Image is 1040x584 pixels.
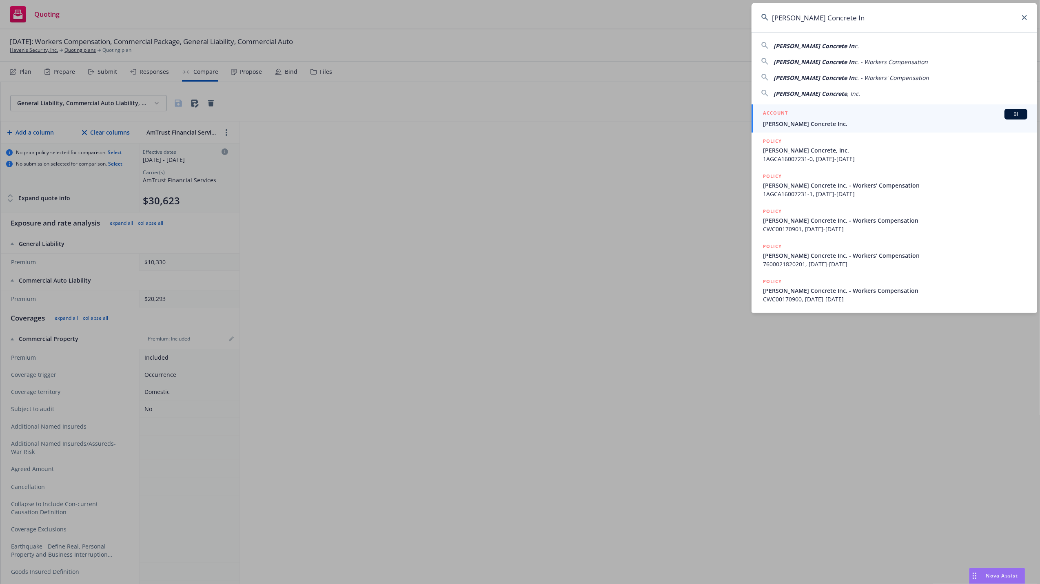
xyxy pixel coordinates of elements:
[752,203,1037,238] a: POLICY[PERSON_NAME] Concrete Inc. - Workers CompensationCWC00170901, [DATE]-[DATE]
[763,251,1027,260] span: [PERSON_NAME] Concrete Inc. - Workers' Compensation
[854,42,859,50] span: c.
[774,90,847,97] span: [PERSON_NAME] Concrete
[1008,111,1024,118] span: BI
[763,277,782,285] h5: POLICY
[763,216,1027,225] span: [PERSON_NAME] Concrete Inc. - Workers Compensation
[752,273,1037,308] a: POLICY[PERSON_NAME] Concrete Inc. - Workers CompensationCWC00170900, [DATE]-[DATE]
[763,260,1027,268] span: 7600021820201, [DATE]-[DATE]
[774,74,854,82] span: [PERSON_NAME] Concrete In
[969,568,1025,584] button: Nova Assist
[763,137,782,145] h5: POLICY
[763,109,788,119] h5: ACCOUNT
[763,242,782,250] h5: POLICY
[763,119,1027,128] span: [PERSON_NAME] Concrete Inc.
[774,58,854,66] span: [PERSON_NAME] Concrete In
[854,74,929,82] span: c. - Workers' Compensation
[986,572,1018,579] span: Nova Assist
[763,225,1027,233] span: CWC00170901, [DATE]-[DATE]
[752,104,1037,133] a: ACCOUNTBI[PERSON_NAME] Concrete Inc.
[763,146,1027,155] span: [PERSON_NAME] Concrete, Inc.
[763,190,1027,198] span: 1AGCA16007231-1, [DATE]-[DATE]
[763,295,1027,303] span: CWC00170900, [DATE]-[DATE]
[763,286,1027,295] span: [PERSON_NAME] Concrete Inc. - Workers Compensation
[752,238,1037,273] a: POLICY[PERSON_NAME] Concrete Inc. - Workers' Compensation7600021820201, [DATE]-[DATE]
[969,568,980,584] div: Drag to move
[854,58,928,66] span: c. - Workers Compensation
[752,133,1037,168] a: POLICY[PERSON_NAME] Concrete, Inc.1AGCA16007231-0, [DATE]-[DATE]
[752,168,1037,203] a: POLICY[PERSON_NAME] Concrete Inc. - Workers' Compensation1AGCA16007231-1, [DATE]-[DATE]
[763,155,1027,163] span: 1AGCA16007231-0, [DATE]-[DATE]
[763,172,782,180] h5: POLICY
[774,42,854,50] span: [PERSON_NAME] Concrete In
[752,3,1037,32] input: Search...
[763,207,782,215] h5: POLICY
[847,90,860,97] span: , Inc.
[763,181,1027,190] span: [PERSON_NAME] Concrete Inc. - Workers' Compensation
